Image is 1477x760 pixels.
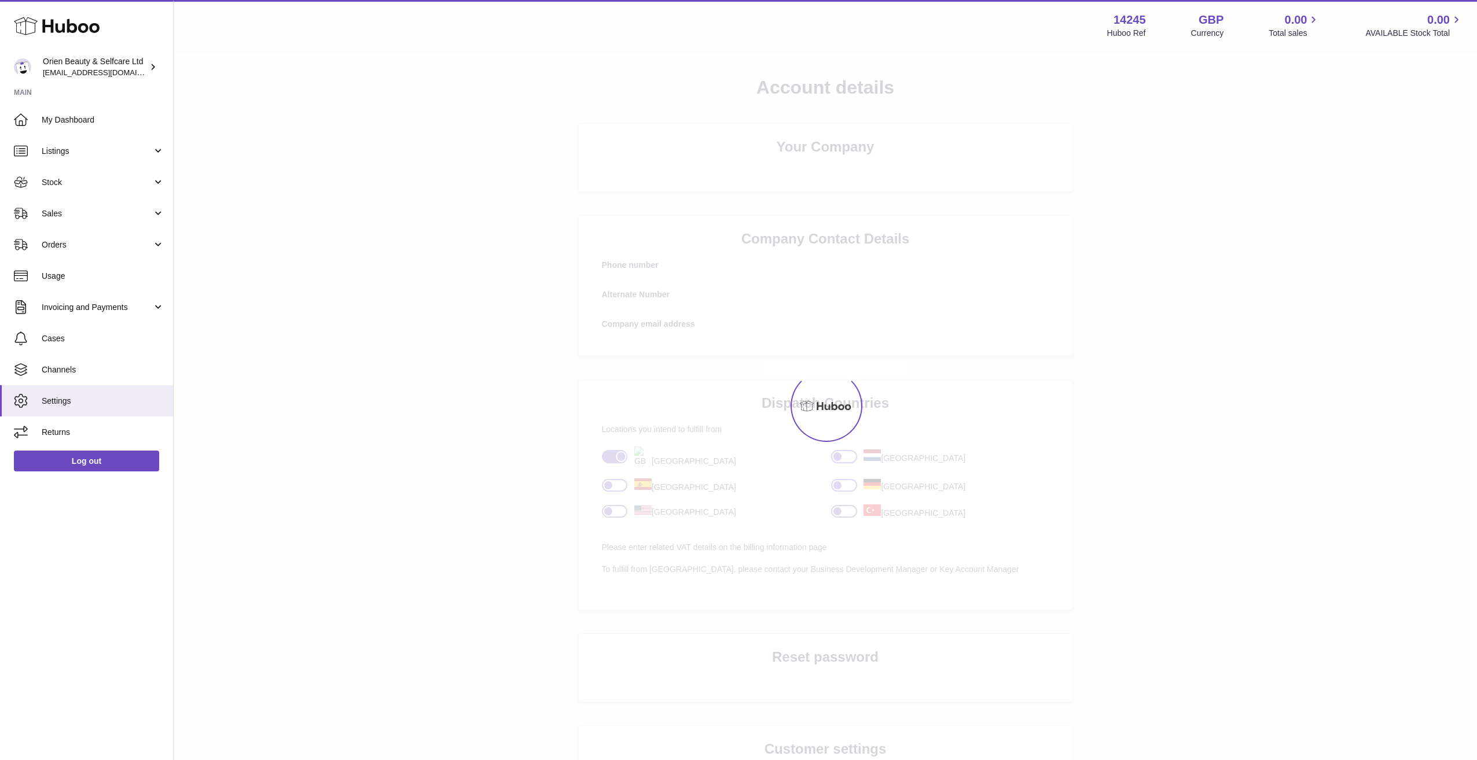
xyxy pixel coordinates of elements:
span: 0.00 [1427,12,1450,28]
span: Total sales [1269,28,1320,39]
strong: 14245 [1114,12,1146,28]
span: [EMAIL_ADDRESS][DOMAIN_NAME] [43,68,170,77]
a: 0.00 Total sales [1269,12,1320,39]
span: Settings [42,396,164,407]
span: Usage [42,271,164,282]
div: Orien Beauty & Selfcare Ltd [43,56,147,78]
span: AVAILABLE Stock Total [1365,28,1463,39]
span: Sales [42,208,152,219]
span: Stock [42,177,152,188]
span: Orders [42,239,152,250]
span: Channels [42,364,164,375]
span: 0.00 [1285,12,1307,28]
span: Cases [42,333,164,344]
a: 0.00 AVAILABLE Stock Total [1365,12,1463,39]
div: Currency [1191,28,1224,39]
span: Returns [42,427,164,438]
span: Invoicing and Payments [42,302,152,313]
a: Log out [14,451,159,471]
div: Huboo Ref [1107,28,1146,39]
span: Listings [42,146,152,157]
span: My Dashboard [42,115,164,126]
img: marketplace@orientrade.com [14,58,31,76]
strong: GBP [1199,12,1224,28]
